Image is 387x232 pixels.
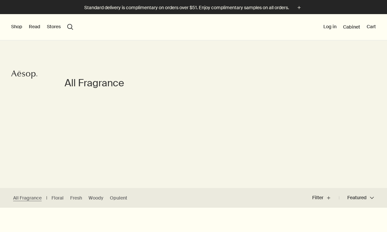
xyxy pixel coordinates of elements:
[84,4,303,11] button: Standard delivery is complimentary on orders over $51. Enjoy complimentary samples on all orders.
[47,24,61,30] button: Stores
[70,195,82,201] a: Fresh
[339,190,374,206] button: Featured
[367,24,376,30] button: Cart
[65,76,124,90] h1: All Fragrance
[10,68,39,83] a: Aesop
[11,14,73,40] nav: primary
[7,215,34,221] div: New addition
[11,70,37,79] svg: Aesop
[51,195,64,201] a: Floral
[112,212,124,223] button: Save to cabinet
[371,212,383,223] button: Save to cabinet
[312,190,339,206] button: Filter
[67,24,73,30] button: Open search
[323,14,376,40] nav: supplementary
[89,195,103,201] a: Woody
[110,195,127,201] a: Opulent
[323,24,336,30] button: Log in
[13,195,42,201] a: All Fragrance
[343,24,360,30] a: Cabinet
[11,24,22,30] button: Shop
[242,212,254,223] button: Save to cabinet
[84,4,289,11] p: Standard delivery is complimentary on orders over $51. Enjoy complimentary samples on all orders.
[29,24,40,30] button: Read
